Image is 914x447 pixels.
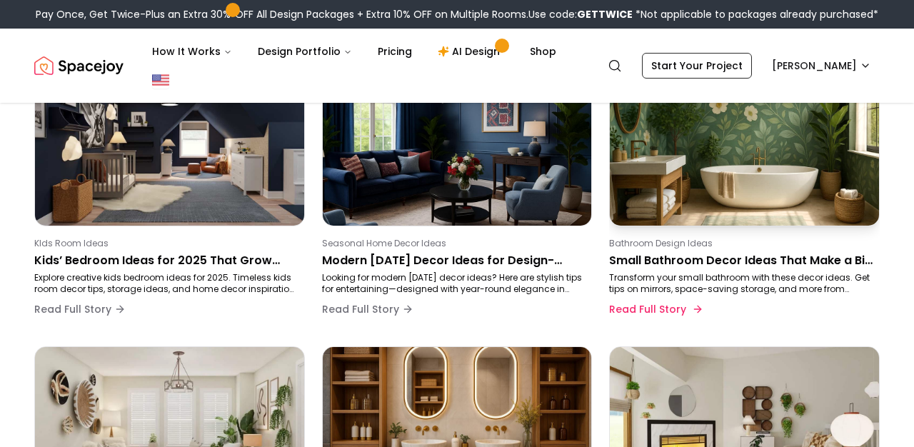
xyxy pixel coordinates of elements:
[322,252,587,269] p: Modern [DATE] Decor Ideas for Design-Lovers
[366,37,423,66] a: Pricing
[34,238,299,249] p: KIds Room ideas
[152,71,169,89] img: United States
[322,64,593,329] a: Modern 4th of July Decor Ideas for Design-LoversSeasonal Home Decor IdeasModern [DATE] Decor Idea...
[34,295,126,323] button: Read Full Story
[34,252,299,269] p: Kids’ Bedroom Ideas for 2025 That Grow with Them
[322,238,587,249] p: Seasonal Home Decor Ideas
[35,64,304,226] img: Kids’ Bedroom Ideas for 2025 That Grow with Them
[34,51,124,80] a: Spacejoy
[323,64,592,226] img: Modern 4th of July Decor Ideas for Design-Lovers
[518,37,568,66] a: Shop
[34,64,305,329] a: Kids’ Bedroom Ideas for 2025 That Grow with ThemKIds Room ideasKids’ Bedroom Ideas for 2025 That ...
[322,295,413,323] button: Read Full Story
[763,53,880,79] button: [PERSON_NAME]
[528,7,633,21] span: Use code:
[141,37,243,66] button: How It Works
[609,272,874,295] p: Transform your small bathroom with these decor ideas. Get tips on mirrors, space-saving storage, ...
[609,238,874,249] p: Bathroom Design Ideas
[610,64,879,226] img: Small Bathroom Decor Ideas That Make a Big Impact
[609,252,874,269] p: Small Bathroom Decor Ideas That Make a Big Impact
[34,29,880,103] nav: Global
[577,7,633,21] b: GETTWICE
[246,37,363,66] button: Design Portfolio
[36,7,878,21] div: Pay Once, Get Twice-Plus an Extra 30% OFF All Design Packages + Extra 10% OFF on Multiple Rooms.
[609,295,700,323] button: Read Full Story
[141,37,568,66] nav: Main
[426,37,516,66] a: AI Design
[609,64,880,329] a: Small Bathroom Decor Ideas That Make a Big ImpactBathroom Design IdeasSmall Bathroom Decor Ideas ...
[34,51,124,80] img: Spacejoy Logo
[633,7,878,21] span: *Not applicable to packages already purchased*
[322,272,587,295] p: Looking for modern [DATE] decor ideas? Here are stylish tips for entertaining—designed with year-...
[34,272,299,295] p: Explore creative kids bedroom ideas for 2025. Timeless kids room decor tips, storage ideas, and h...
[642,53,752,79] a: Start Your Project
